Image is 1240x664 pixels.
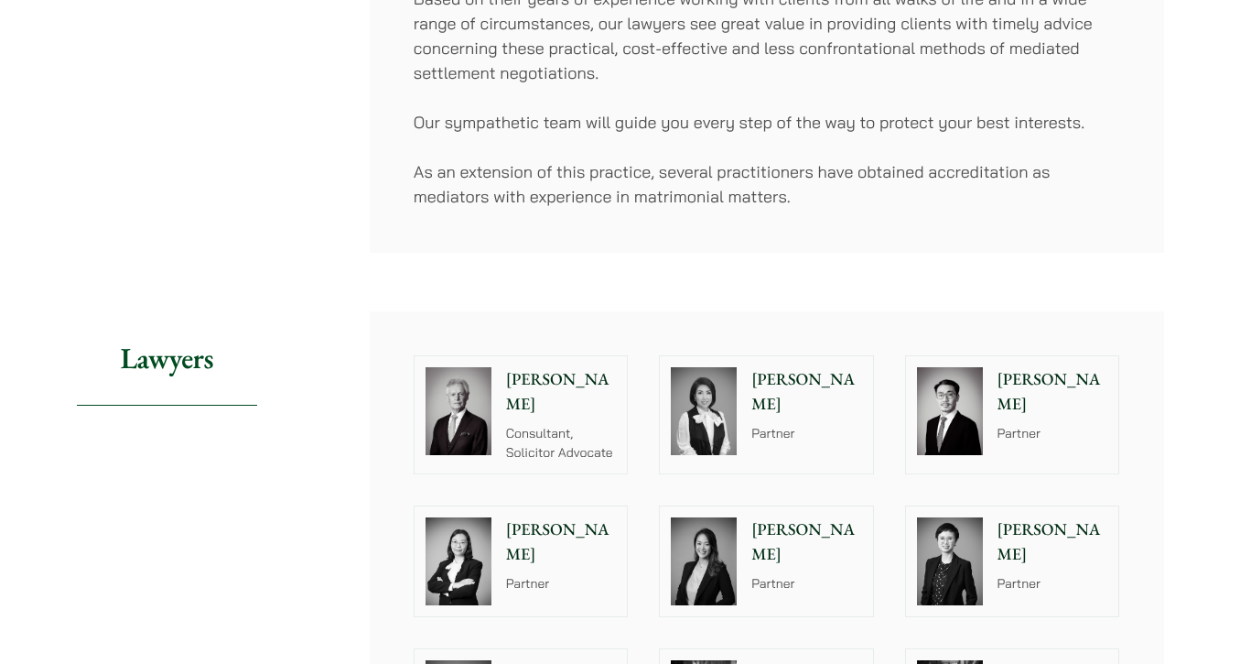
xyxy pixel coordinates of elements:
p: Consultant, Solicitor Advocate [506,424,617,463]
p: Partner [997,574,1108,593]
h2: Lawyers [77,311,257,406]
p: [PERSON_NAME] [506,367,617,417]
a: [PERSON_NAME] Partner [659,355,874,474]
p: [PERSON_NAME] [997,517,1108,567]
p: [PERSON_NAME] [751,367,862,417]
a: [PERSON_NAME] Consultant, Solicitor Advocate [414,355,629,474]
a: [PERSON_NAME] Partner [414,506,629,617]
a: [PERSON_NAME] Partner [659,506,874,617]
a: [PERSON_NAME] Partner [905,355,1120,474]
p: Partner [506,574,617,593]
p: [PERSON_NAME] [506,517,617,567]
p: Partner [997,424,1108,443]
p: [PERSON_NAME] [751,517,862,567]
a: [PERSON_NAME] Partner [905,506,1120,617]
p: Partner [751,424,862,443]
p: Partner [751,574,862,593]
p: As an extension of this practice, several practitioners have obtained accreditation as mediators ... [414,159,1120,209]
p: [PERSON_NAME] [997,367,1108,417]
p: Our sympathetic team will guide you every step of the way to protect your best interests. [414,110,1120,135]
